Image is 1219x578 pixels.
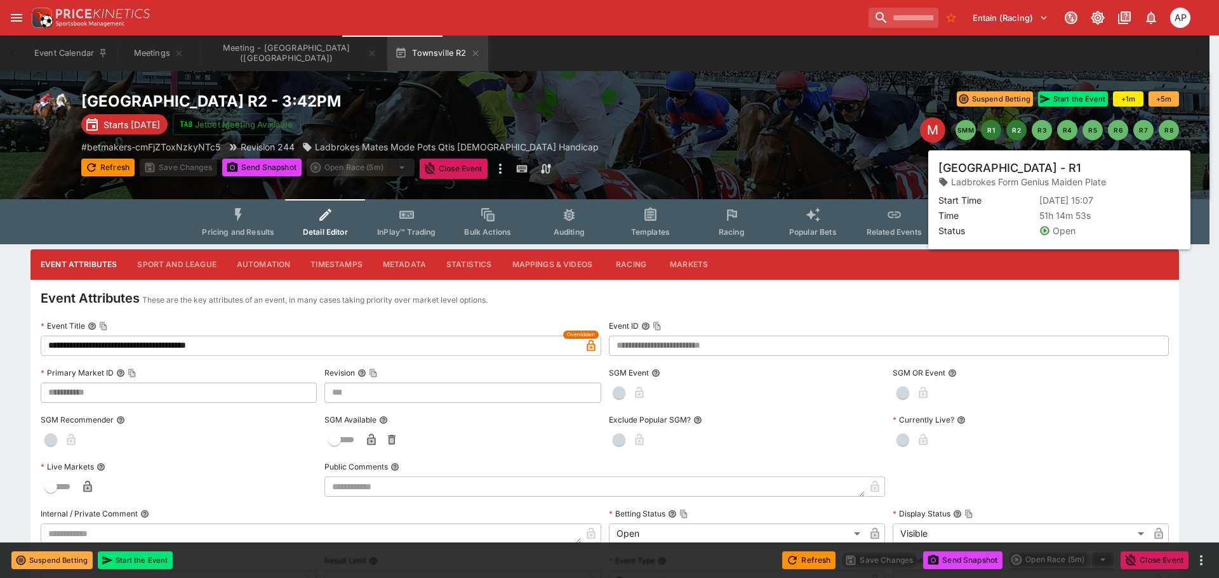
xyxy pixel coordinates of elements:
button: Metadata [373,249,436,280]
button: Meeting - Townsville (AUS) [202,36,385,71]
span: Pricing and Results [202,227,274,237]
button: Send Snapshot [222,159,302,176]
img: PriceKinetics Logo [28,5,53,30]
button: Notifications [1140,6,1162,29]
button: Toggle light/dark mode [1086,6,1109,29]
input: search [869,8,938,28]
button: No Bookmarks [941,8,961,28]
img: PriceKinetics [56,9,150,18]
button: Automation [227,249,301,280]
div: Edit Meeting [920,117,945,143]
p: Auto-Save [1133,162,1173,176]
span: Templates [631,227,670,237]
div: Open [609,523,865,544]
button: Townsville R2 [387,36,488,71]
div: split button [307,159,415,176]
p: SGM Event [609,367,649,378]
span: System Controls [945,227,1007,237]
button: R6 [1108,120,1128,140]
button: R2 [1006,120,1027,140]
button: Connected to PK [1060,6,1082,29]
p: Revision 244 [241,140,295,154]
div: Event type filters [192,199,1017,244]
p: These are the key attributes of an event, in many cases taking priority over market level options. [142,294,488,306]
img: horse_racing.png [30,91,71,132]
p: SGM Recommender [41,414,114,425]
button: Close Event [1121,551,1189,569]
button: R5 [1082,120,1103,140]
span: Popular Bets [789,227,837,237]
button: SMM [956,120,976,140]
button: Event Calendar [27,36,116,71]
button: Copy To Clipboard [128,369,137,378]
button: Event Attributes [30,249,127,280]
button: +1m [1113,91,1143,107]
button: Jetbet Meeting Available [173,114,301,135]
p: Copy To Clipboard [81,140,220,154]
p: Currently Live? [893,414,954,425]
span: Auditing [554,227,585,237]
button: R7 [1133,120,1154,140]
button: Documentation [1113,6,1136,29]
div: Ladbrokes Mates Mode Pots Qtis 3YO Handicap [302,140,599,154]
nav: pagination navigation [956,120,1179,140]
button: Refresh [81,159,135,176]
button: Select Tenant [965,8,1056,28]
p: Display Status [893,508,950,519]
p: Overtype [1014,162,1048,176]
h4: Event Attributes [41,290,140,306]
span: Related Events [867,227,922,237]
button: Racing [603,249,660,280]
button: Copy To Clipboard [964,509,973,518]
p: Event Title [41,320,85,331]
button: Refresh [782,551,836,569]
p: Live Markets [41,461,94,472]
div: Allan Pollitt [1170,8,1190,28]
span: Detail Editor [303,227,348,237]
button: Mappings & Videos [502,249,603,280]
button: R4 [1057,120,1077,140]
button: Statistics [436,249,502,280]
div: Start From [993,159,1179,179]
p: Internal / Private Comment [41,508,138,519]
button: Sport and League [127,249,226,280]
button: open drawer [5,6,28,29]
button: +5m [1149,91,1179,107]
span: Racing [719,227,745,237]
p: Ladbrokes Mates Mode Pots Qtis [DEMOGRAPHIC_DATA] Handicap [315,140,599,154]
button: Send Snapshot [923,551,1003,569]
div: split button [1008,551,1116,568]
p: Override [1074,162,1107,176]
button: Copy To Clipboard [679,509,688,518]
button: Timestamps [300,249,373,280]
button: Meetings [118,36,199,71]
button: more [493,159,508,179]
p: SGM Available [324,414,376,425]
span: Bulk Actions [464,227,511,237]
button: Suspend Betting [957,91,1033,107]
button: Suspend Betting [11,551,93,569]
button: R1 [981,120,1001,140]
p: SGM OR Event [893,367,945,378]
p: Primary Market ID [41,367,114,378]
button: Allan Pollitt [1166,4,1194,32]
h2: Copy To Clipboard [81,91,630,111]
button: Copy To Clipboard [369,369,378,378]
p: Betting Status [609,508,665,519]
button: more [1194,553,1209,568]
p: Exclude Popular SGM? [609,414,691,425]
p: Event ID [609,320,639,331]
button: Start the Event [98,551,173,569]
span: Overridden [567,331,595,339]
p: Public Comments [324,461,388,472]
button: Close Event [420,159,488,179]
button: Copy To Clipboard [653,322,662,331]
p: Revision [324,367,355,378]
p: Starts [DATE] [103,118,160,131]
button: R8 [1159,120,1179,140]
img: jetbet-logo.svg [180,118,192,131]
button: R3 [1032,120,1052,140]
img: Sportsbook Management [56,21,124,27]
button: Markets [660,249,718,280]
button: Start the Event [1038,91,1108,107]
